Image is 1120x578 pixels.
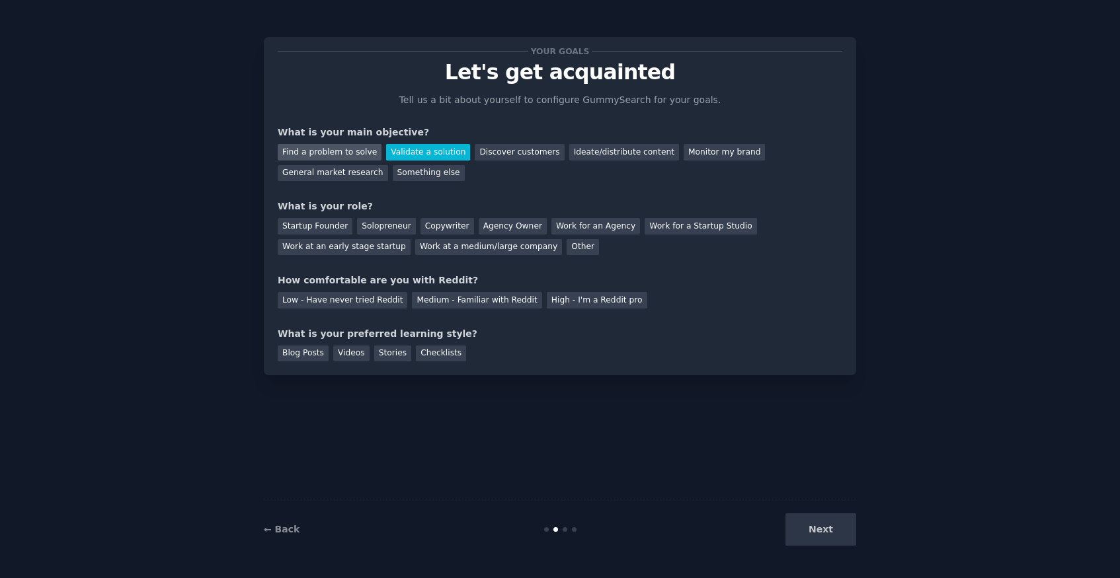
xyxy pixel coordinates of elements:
[357,218,415,235] div: Solopreneur
[551,218,640,235] div: Work for an Agency
[278,126,842,139] div: What is your main objective?
[278,327,842,341] div: What is your preferred learning style?
[415,239,562,256] div: Work at a medium/large company
[278,239,411,256] div: Work at an early stage startup
[684,144,765,161] div: Monitor my brand
[278,165,388,182] div: General market research
[479,218,547,235] div: Agency Owner
[278,292,407,308] div: Low - Have never tried Reddit
[278,345,329,362] div: Blog Posts
[645,218,756,235] div: Work for a Startup Studio
[569,144,679,161] div: Ideate/distribute content
[416,345,466,362] div: Checklists
[278,61,842,84] p: Let's get acquainted
[278,144,381,161] div: Find a problem to solve
[278,199,842,213] div: What is your role?
[567,239,599,256] div: Other
[420,218,474,235] div: Copywriter
[412,292,541,308] div: Medium - Familiar with Reddit
[278,273,842,287] div: How comfortable are you with Reddit?
[475,144,564,161] div: Discover customers
[386,144,470,161] div: Validate a solution
[393,93,727,107] p: Tell us a bit about yourself to configure GummySearch for your goals.
[547,292,647,308] div: High - I'm a Reddit pro
[278,218,352,235] div: Startup Founder
[264,524,300,534] a: ← Back
[393,165,465,182] div: Something else
[528,44,592,58] span: Your goals
[374,345,411,362] div: Stories
[333,345,370,362] div: Videos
